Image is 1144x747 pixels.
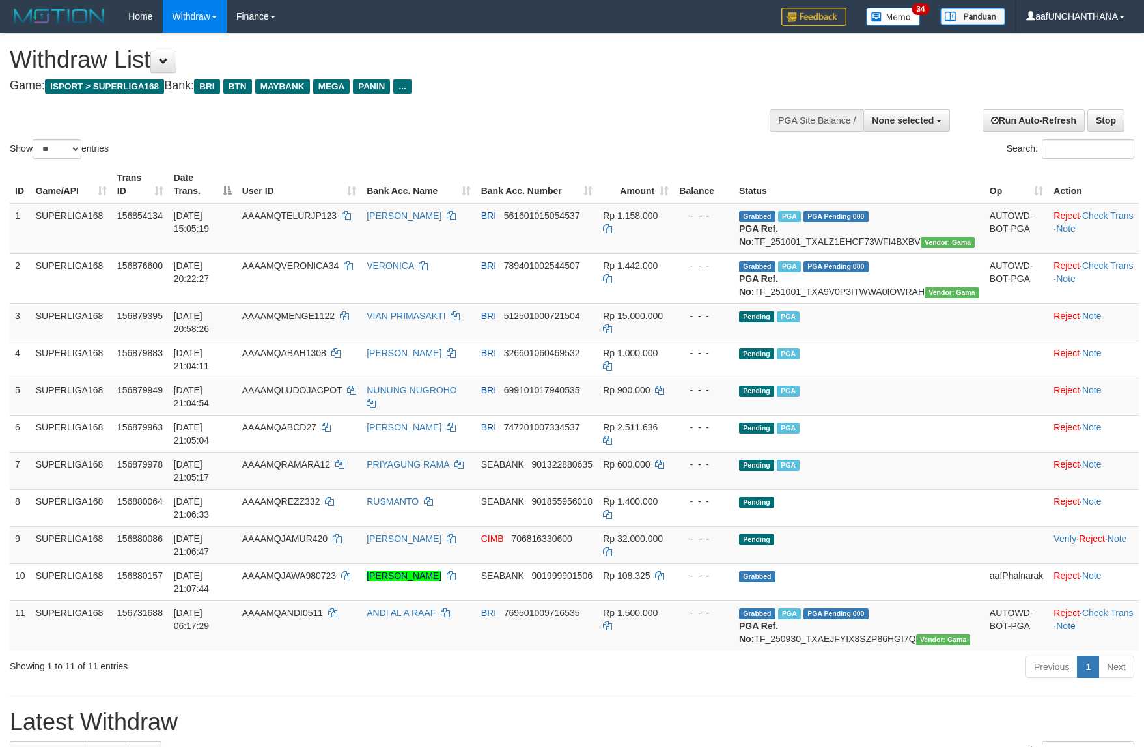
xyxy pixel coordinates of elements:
[10,139,109,159] label: Show entries
[504,210,580,221] span: Copy 561601015054537 to clipboard
[31,166,112,203] th: Game/API: activate to sort column ascending
[1108,533,1127,544] a: Note
[674,166,734,203] th: Balance
[925,287,979,298] span: Vendor URL: https://trx31.1velocity.biz
[984,203,1049,254] td: AUTOWD-BOT-PGA
[117,348,163,358] span: 156879883
[739,608,775,619] span: Grabbed
[739,534,774,545] span: Pending
[242,385,342,395] span: AAAAMQLUDOJACPOT
[739,621,778,644] b: PGA Ref. No:
[1053,210,1080,221] a: Reject
[777,311,800,322] span: Marked by aafromsomean
[603,261,658,271] span: Rp 1.442.000
[242,496,320,507] span: AAAAMQREZZ332
[481,210,496,221] span: BRI
[603,311,663,321] span: Rp 15.000.000
[1048,526,1139,563] td: · ·
[353,79,390,94] span: PANIN
[803,261,869,272] span: PGA Pending
[1007,139,1134,159] label: Search:
[10,452,31,489] td: 7
[10,341,31,378] td: 4
[739,348,774,359] span: Pending
[1048,452,1139,489] td: ·
[679,532,729,545] div: - - -
[242,459,330,470] span: AAAAMQRAMARA12
[739,223,778,247] b: PGA Ref. No:
[1048,166,1139,203] th: Action
[242,261,339,271] span: AAAAMQVERONICA34
[174,422,210,445] span: [DATE] 21:05:04
[803,608,869,619] span: PGA Pending
[1082,459,1102,470] a: Note
[739,311,774,322] span: Pending
[1077,656,1099,678] a: 1
[504,261,580,271] span: Copy 789401002544507 to clipboard
[984,253,1049,303] td: AUTOWD-BOT-PGA
[367,311,445,321] a: VIAN PRIMASAKTI
[481,348,496,358] span: BRI
[1053,459,1080,470] a: Reject
[778,608,801,619] span: Marked by aafromsomean
[739,460,774,471] span: Pending
[242,210,337,221] span: AAAAMQTELURJP123
[10,378,31,415] td: 5
[739,261,775,272] span: Grabbed
[504,348,580,358] span: Copy 326601060469532 to clipboard
[481,385,496,395] span: BRI
[174,261,210,284] span: [DATE] 20:22:27
[174,571,210,594] span: [DATE] 21:07:44
[603,496,658,507] span: Rp 1.400.000
[679,458,729,471] div: - - -
[117,311,163,321] span: 156879395
[916,634,971,645] span: Vendor URL: https://trx31.1velocity.biz
[117,422,163,432] span: 156879963
[1048,303,1139,341] td: ·
[1048,415,1139,452] td: ·
[31,341,112,378] td: SUPERLIGA168
[770,109,863,132] div: PGA Site Balance /
[1082,311,1102,321] a: Note
[778,211,801,222] span: Marked by aafsengchandara
[31,378,112,415] td: SUPERLIGA168
[679,495,729,508] div: - - -
[481,608,496,618] span: BRI
[361,166,476,203] th: Bank Acc. Name: activate to sort column ascending
[367,571,441,581] a: [PERSON_NAME]
[734,600,984,651] td: TF_250930_TXAEJFYIX8SZP86HGI7Q
[1079,533,1105,544] a: Reject
[1048,489,1139,526] td: ·
[679,259,729,272] div: - - -
[10,526,31,563] td: 9
[117,385,163,395] span: 156879949
[781,8,846,26] img: Feedback.jpg
[912,3,929,15] span: 34
[1053,311,1080,321] a: Reject
[10,563,31,600] td: 10
[1048,253,1139,303] td: · ·
[984,166,1049,203] th: Op: activate to sort column ascending
[45,79,164,94] span: ISPORT > SUPERLIGA168
[174,496,210,520] span: [DATE] 21:06:33
[679,606,729,619] div: - - -
[603,533,663,544] span: Rp 32.000.000
[31,489,112,526] td: SUPERLIGA168
[481,533,504,544] span: CIMB
[532,459,593,470] span: Copy 901322880635 to clipboard
[734,253,984,303] td: TF_251001_TXA9V0P3ITWWA0IOWRAH
[117,533,163,544] span: 156880086
[242,348,326,358] span: AAAAMQABAH1308
[169,166,237,203] th: Date Trans.: activate to sort column descending
[174,533,210,557] span: [DATE] 21:06:47
[10,79,749,92] h4: Game: Bank:
[237,166,362,203] th: User ID: activate to sort column ascending
[532,496,593,507] span: Copy 901855956018 to clipboard
[174,311,210,334] span: [DATE] 20:58:26
[117,210,163,221] span: 156854134
[31,452,112,489] td: SUPERLIGA168
[739,497,774,508] span: Pending
[1087,109,1124,132] a: Stop
[174,459,210,483] span: [DATE] 21:05:17
[174,608,210,631] span: [DATE] 06:17:29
